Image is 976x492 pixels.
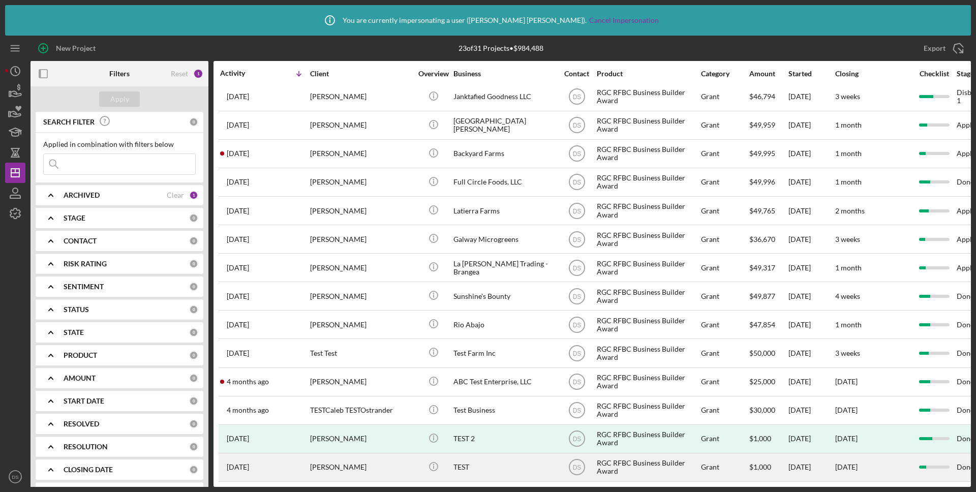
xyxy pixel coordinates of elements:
[30,38,106,58] button: New Project
[701,340,748,366] div: Grant
[227,463,249,471] time: 2025-03-07 21:34
[64,237,97,245] b: CONTACT
[189,396,198,406] div: 0
[189,351,198,360] div: 0
[597,70,698,78] div: Product
[835,206,865,215] time: 2 months
[788,425,834,452] div: [DATE]
[835,406,858,414] time: [DATE]
[453,311,555,338] div: Rio Abajo
[453,83,555,110] div: Janktafied Goodness LLC
[189,419,198,428] div: 0
[749,197,787,224] div: $49,765
[701,140,748,167] div: Grant
[572,179,581,186] text: DS
[701,425,748,452] div: Grant
[310,197,412,224] div: [PERSON_NAME]
[572,236,581,243] text: DS
[749,283,787,310] div: $49,877
[572,293,581,300] text: DS
[701,454,748,481] div: Grant
[597,454,698,481] div: RGC RFBC Business Builder Award
[310,226,412,253] div: [PERSON_NAME]
[64,420,99,428] b: RESOLVED
[310,397,412,424] div: TESTCaleb TESTOstrander
[64,305,89,314] b: STATUS
[310,311,412,338] div: [PERSON_NAME]
[701,368,748,395] div: Grant
[310,70,412,78] div: Client
[597,169,698,196] div: RGC RFBC Business Builder Award
[189,465,198,474] div: 0
[64,191,100,199] b: ARCHIVED
[189,305,198,314] div: 0
[749,340,787,366] div: $50,000
[912,70,956,78] div: Checklist
[227,349,249,357] time: 2025-05-21 20:06
[597,397,698,424] div: RGC RFBC Business Builder Award
[597,140,698,167] div: RGC RFBC Business Builder Award
[572,207,581,214] text: DS
[788,311,834,338] div: [DATE]
[701,226,748,253] div: Grant
[835,349,860,357] time: 3 weeks
[749,140,787,167] div: $49,995
[701,83,748,110] div: Grant
[749,70,787,78] div: Amount
[749,311,787,338] div: $47,854
[749,226,787,253] div: $36,670
[749,254,787,281] div: $49,317
[453,197,555,224] div: Latierra Farms
[189,442,198,451] div: 0
[453,454,555,481] div: TEST
[5,467,25,487] button: DS
[835,149,862,158] time: 1 month
[572,322,581,329] text: DS
[227,378,269,386] time: 2025-04-23 21:42
[788,226,834,253] div: [DATE]
[227,207,249,215] time: 2025-06-18 17:36
[189,191,198,200] div: 1
[788,70,834,78] div: Started
[310,454,412,481] div: [PERSON_NAME]
[788,397,834,424] div: [DATE]
[189,374,198,383] div: 0
[310,283,412,310] div: [PERSON_NAME]
[749,425,787,452] div: $1,000
[749,83,787,110] div: $46,794
[597,197,698,224] div: RGC RFBC Business Builder Award
[227,178,249,186] time: 2025-06-19 16:43
[597,226,698,253] div: RGC RFBC Business Builder Award
[227,264,249,272] time: 2025-06-16 14:54
[453,254,555,281] div: La [PERSON_NAME] Trading - Brangea
[788,368,834,395] div: [DATE]
[453,169,555,196] div: Full Circle Foods, LLC
[64,328,84,336] b: STATE
[597,83,698,110] div: RGC RFBC Business Builder Award
[317,8,659,33] div: You are currently impersonating a user ( [PERSON_NAME] [PERSON_NAME] ).
[597,340,698,366] div: RGC RFBC Business Builder Award
[171,70,188,78] div: Reset
[749,169,787,196] div: $49,996
[310,254,412,281] div: [PERSON_NAME]
[189,213,198,223] div: 0
[835,463,858,471] time: [DATE]
[835,320,862,329] time: 1 month
[64,443,108,451] b: RESOLUTION
[788,340,834,366] div: [DATE]
[788,83,834,110] div: [DATE]
[572,464,581,471] text: DS
[310,340,412,366] div: Test Test
[227,93,249,101] time: 2025-07-02 00:18
[572,264,581,271] text: DS
[913,38,971,58] button: Export
[572,122,581,129] text: DS
[835,435,858,443] div: [DATE]
[453,425,555,452] div: TEST 2
[835,92,860,101] time: 3 weeks
[227,435,249,443] time: 2025-03-10 17:43
[64,466,113,474] b: CLOSING DATE
[189,259,198,268] div: 0
[43,140,196,148] div: Applied in combination with filters below
[227,235,249,243] time: 2025-06-16 16:12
